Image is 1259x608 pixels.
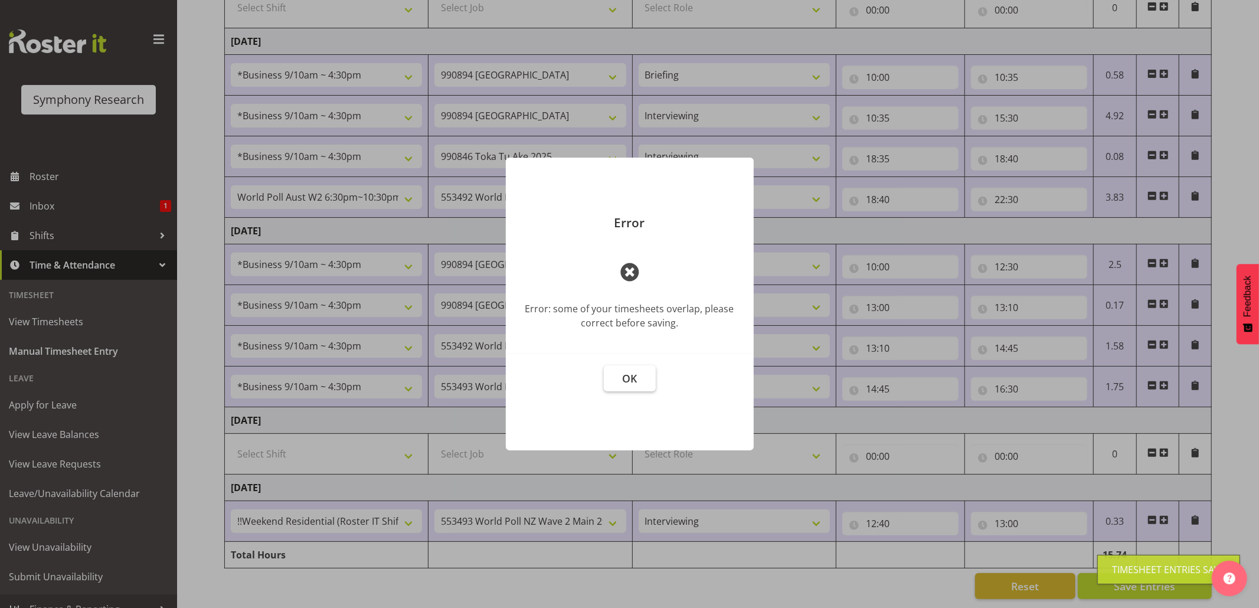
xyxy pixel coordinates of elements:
span: Feedback [1242,276,1253,317]
div: Error: some of your timesheets overlap, please correct before saving. [524,302,736,330]
p: Error [518,217,742,229]
button: OK [604,365,656,391]
div: Timesheet Entries Save [1112,563,1225,577]
img: help-xxl-2.png [1224,573,1235,584]
button: Feedback - Show survey [1237,264,1259,344]
span: OK [622,371,637,385]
